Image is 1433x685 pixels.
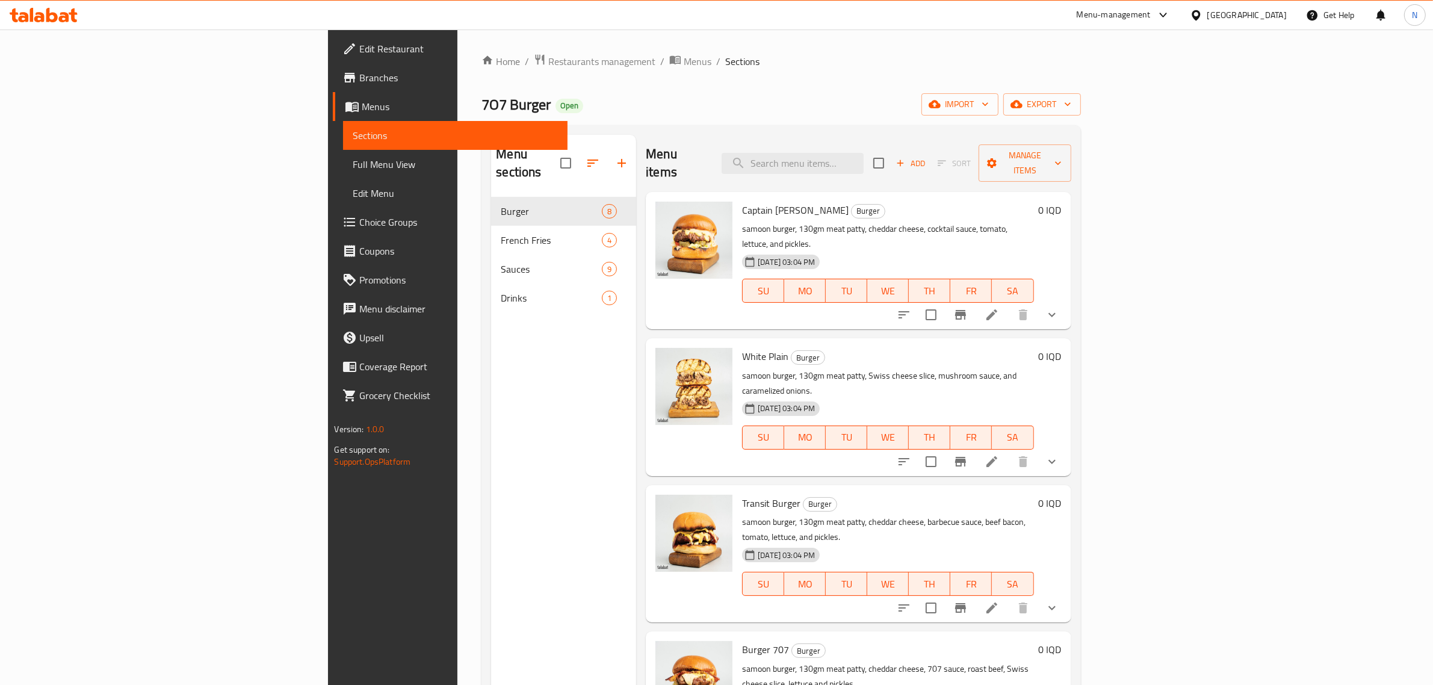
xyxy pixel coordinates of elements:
div: Sauces9 [491,255,636,284]
button: SU [742,572,784,596]
span: MO [789,429,821,446]
span: Sections [725,54,760,69]
span: Transit Burger [742,494,800,512]
button: WE [867,572,909,596]
span: TH [914,575,946,593]
span: Burger [791,351,825,365]
a: Edit menu item [985,308,999,322]
span: Upsell [359,330,558,345]
span: SA [997,429,1029,446]
h6: 0 IQD [1039,495,1062,512]
span: Sauces [501,262,602,276]
span: WE [872,575,904,593]
span: WE [872,429,904,446]
img: White Plain [655,348,732,425]
span: Burger [501,204,602,219]
span: Select section first [930,154,979,173]
span: French Fries [501,233,602,247]
button: sort-choices [890,447,918,476]
a: Full Menu View [343,150,568,179]
span: 1 [602,293,616,304]
button: export [1003,93,1081,116]
span: Manage items [988,148,1062,178]
button: delete [1009,447,1038,476]
div: Open [556,99,583,113]
div: Burger8 [491,197,636,226]
button: Add section [607,149,636,178]
span: Branches [359,70,558,85]
button: delete [1009,594,1038,622]
div: Burger [791,643,826,658]
span: MO [789,282,821,300]
img: Captain Burger [655,202,732,279]
a: Branches [333,63,568,92]
a: Edit Restaurant [333,34,568,63]
input: search [722,153,864,174]
a: Menu disclaimer [333,294,568,323]
span: Sections [353,128,558,143]
div: items [602,204,617,219]
svg: Show Choices [1045,454,1059,469]
button: SA [992,279,1033,303]
a: Edit Menu [343,179,568,208]
span: SA [997,575,1029,593]
span: [DATE] 03:04 PM [753,256,820,268]
span: [DATE] 03:04 PM [753,403,820,414]
button: TU [826,572,867,596]
a: Upsell [333,323,568,352]
div: Menu-management [1077,8,1151,22]
span: Choice Groups [359,215,558,229]
span: 9 [602,264,616,275]
button: sort-choices [890,300,918,329]
button: FR [950,279,992,303]
button: Branch-specific-item [946,300,975,329]
span: TH [914,282,946,300]
button: import [921,93,998,116]
h2: Menu items [646,145,707,181]
span: 4 [602,235,616,246]
svg: Show Choices [1045,601,1059,615]
button: Branch-specific-item [946,594,975,622]
span: Full Menu View [353,157,558,172]
span: Menus [362,99,558,114]
a: Menus [669,54,711,69]
div: [GEOGRAPHIC_DATA] [1207,8,1287,22]
button: show more [1038,447,1066,476]
span: import [931,97,989,112]
h6: 0 IQD [1039,641,1062,658]
span: White Plain [742,347,788,365]
span: Select section [866,150,891,176]
img: Transit Burger [655,495,732,572]
div: Drinks1 [491,284,636,312]
a: Support.OpsPlatform [334,454,410,470]
button: MO [784,426,826,450]
span: export [1013,97,1071,112]
span: Coverage Report [359,359,558,374]
div: items [602,291,617,305]
span: FR [955,429,987,446]
button: TU [826,426,867,450]
span: MO [789,575,821,593]
span: SU [747,575,779,593]
span: Select to update [918,595,944,621]
span: TU [831,575,862,593]
button: MO [784,279,826,303]
button: WE [867,279,909,303]
span: Burger [852,204,885,218]
button: WE [867,426,909,450]
p: samoon burger, 130gm meat patty, cheddar cheese, barbecue sauce, beef bacon, tomato, lettuce, and... [742,515,1033,545]
p: samoon burger, 130gm meat patty, Swiss cheese slice, mushroom sauce, and caramelized onions. [742,368,1033,398]
span: Coupons [359,244,558,258]
a: Grocery Checklist [333,381,568,410]
button: TH [909,426,950,450]
div: Burger [851,204,885,219]
a: Restaurants management [534,54,655,69]
button: TU [826,279,867,303]
span: Burger 707 [742,640,789,659]
span: 8 [602,206,616,217]
span: Select all sections [553,150,578,176]
div: Burger [791,350,825,365]
a: Edit menu item [985,454,999,469]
